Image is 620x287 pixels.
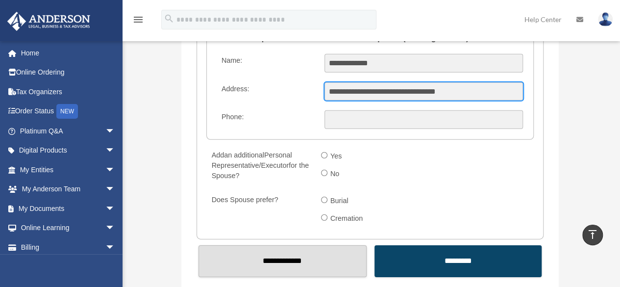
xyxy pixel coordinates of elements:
a: Platinum Q&Aarrow_drop_down [7,121,130,141]
i: menu [132,14,144,26]
label: Add for the Spouse? [207,149,313,183]
span: arrow_drop_down [105,121,125,141]
a: Billingarrow_drop_down [7,237,130,257]
span: arrow_drop_down [105,180,125,200]
label: Cremation [327,211,367,227]
a: Tax Organizers [7,82,130,102]
label: No [327,166,344,182]
a: Online Learningarrow_drop_down [7,218,130,238]
img: User Pic [598,12,613,26]
label: Phone: [217,110,317,129]
label: Name: [217,54,317,73]
a: Order StatusNEW [7,102,130,122]
span: Personal Representative/Executor [212,151,292,169]
span: an additional [224,151,264,159]
span: arrow_drop_down [105,160,125,180]
span: arrow_drop_down [105,218,125,238]
span: arrow_drop_down [105,199,125,219]
i: vertical_align_top [587,229,598,240]
a: My Documentsarrow_drop_down [7,199,130,218]
label: Yes [327,149,346,164]
label: Burial [327,193,352,209]
a: My Entitiesarrow_drop_down [7,160,130,180]
a: menu [132,17,144,26]
img: Anderson Advisors Platinum Portal [4,12,93,31]
span: arrow_drop_down [105,141,125,161]
a: Digital Productsarrow_drop_down [7,141,130,160]
label: Does Spouse prefer? [207,193,313,228]
i: search [164,13,174,24]
a: Online Ordering [7,63,130,82]
a: My Anderson Teamarrow_drop_down [7,180,130,199]
span: arrow_drop_down [105,237,125,258]
label: Address: [217,82,317,101]
div: NEW [56,104,78,119]
a: Home [7,43,130,63]
a: vertical_align_top [582,225,603,245]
